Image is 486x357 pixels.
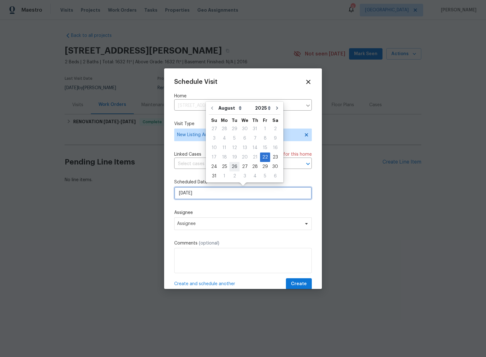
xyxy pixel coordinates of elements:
[229,143,240,152] div: 12
[260,143,270,153] div: Fri Aug 15 2025
[250,171,260,181] div: Thu Sep 04 2025
[240,153,250,162] div: 20
[174,159,294,169] input: Select cases
[209,171,219,181] div: Sun Aug 31 2025
[270,124,280,134] div: Sat Aug 02 2025
[270,153,280,162] div: Sat Aug 23 2025
[305,78,312,85] span: Close
[229,153,240,162] div: 19
[270,172,280,181] div: 6
[229,162,240,171] div: 26
[260,171,270,181] div: Fri Sep 05 2025
[250,153,260,162] div: Thu Aug 21 2025
[229,134,240,143] div: 5
[270,124,280,133] div: 2
[252,118,258,123] abbr: Thursday
[229,124,240,133] div: 29
[209,143,219,152] div: 10
[211,118,217,123] abbr: Sunday
[174,93,312,99] label: Home
[229,153,240,162] div: Tue Aug 19 2025
[174,79,217,85] span: Schedule Visit
[229,172,240,181] div: 2
[209,172,219,181] div: 31
[250,134,260,143] div: 7
[270,143,280,153] div: Sat Aug 16 2025
[240,134,250,143] div: Wed Aug 06 2025
[209,134,219,143] div: Sun Aug 03 2025
[260,162,270,171] div: Fri Aug 29 2025
[177,221,301,226] span: Assignee
[240,153,250,162] div: Wed Aug 20 2025
[219,172,229,181] div: 1
[270,134,280,143] div: 9
[229,134,240,143] div: Tue Aug 05 2025
[272,102,282,114] button: Go to next month
[240,162,250,171] div: Wed Aug 27 2025
[240,171,250,181] div: Wed Sep 03 2025
[209,124,219,134] div: Sun Jul 27 2025
[260,134,270,143] div: 8
[217,103,253,113] select: Month
[174,187,312,199] input: M/D/YYYY
[250,162,260,171] div: Thu Aug 28 2025
[232,118,237,123] abbr: Tuesday
[250,172,260,181] div: 4
[174,281,235,287] span: Create and schedule another
[260,172,270,181] div: 5
[250,153,260,162] div: 21
[199,241,219,245] span: (optional)
[240,172,250,181] div: 3
[270,134,280,143] div: Sat Aug 09 2025
[240,143,250,153] div: Wed Aug 13 2025
[209,124,219,133] div: 27
[219,124,229,133] div: 28
[174,121,312,127] label: Visit Type
[270,153,280,162] div: 23
[209,162,219,171] div: Sun Aug 24 2025
[219,162,229,171] div: Mon Aug 25 2025
[250,143,260,153] div: Thu Aug 14 2025
[174,210,312,216] label: Assignee
[291,280,307,288] span: Create
[219,134,229,143] div: Mon Aug 04 2025
[219,143,229,153] div: Mon Aug 11 2025
[174,151,201,158] span: Linked Cases
[270,162,280,171] div: Sat Aug 30 2025
[177,132,300,138] span: New Listing Audit
[260,134,270,143] div: Fri Aug 08 2025
[263,118,267,123] abbr: Friday
[229,171,240,181] div: Tue Sep 02 2025
[240,134,250,143] div: 6
[221,118,228,123] abbr: Monday
[260,153,270,162] div: Fri Aug 22 2025
[240,124,250,134] div: Wed Jul 30 2025
[219,153,229,162] div: Mon Aug 18 2025
[229,162,240,171] div: Tue Aug 26 2025
[260,153,270,162] div: 22
[209,143,219,153] div: Sun Aug 10 2025
[229,143,240,153] div: Tue Aug 12 2025
[260,124,270,133] div: 1
[174,179,312,185] label: Scheduled Date
[270,143,280,152] div: 16
[174,240,312,246] label: Comments
[207,102,217,114] button: Go to previous month
[219,134,229,143] div: 4
[229,124,240,134] div: Tue Jul 29 2025
[174,101,302,111] input: Enter in an address
[209,162,219,171] div: 24
[209,153,219,162] div: 17
[272,118,278,123] abbr: Saturday
[219,124,229,134] div: Mon Jul 28 2025
[260,162,270,171] div: 29
[209,134,219,143] div: 3
[219,162,229,171] div: 25
[304,159,312,168] button: Open
[240,143,250,152] div: 13
[240,124,250,133] div: 30
[250,143,260,152] div: 14
[270,171,280,181] div: Sat Sep 06 2025
[250,134,260,143] div: Thu Aug 07 2025
[250,162,260,171] div: 28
